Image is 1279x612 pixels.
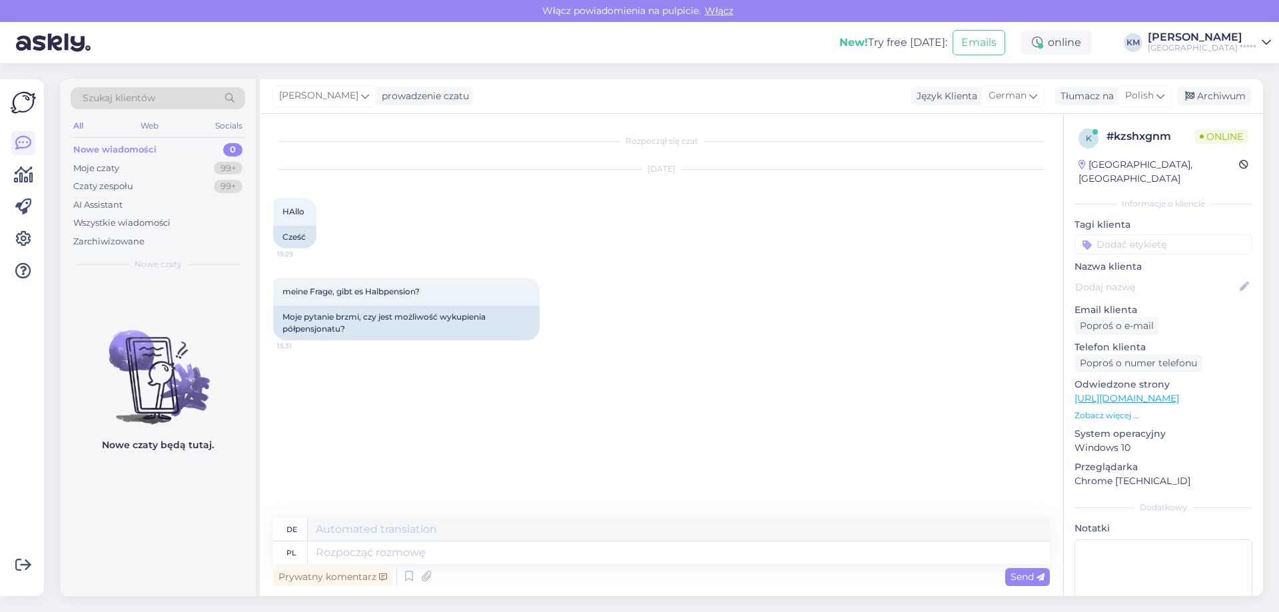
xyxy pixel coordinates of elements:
[1148,32,1271,53] a: [PERSON_NAME][GEOGRAPHIC_DATA] *****
[1074,427,1252,441] p: System operacyjny
[11,90,36,115] img: Askly Logo
[214,180,242,193] div: 99+
[1075,280,1237,294] input: Dodaj nazwę
[989,89,1027,103] span: German
[214,162,242,175] div: 99+
[1074,303,1252,317] p: Email klienta
[71,117,86,135] div: All
[273,306,540,340] div: Moje pytanie brzmi, czy jest możliwość wykupienia półpensjonatu?
[282,206,304,216] span: HAllo
[1055,89,1114,103] div: Tłumacz na
[73,162,119,175] div: Moje czaty
[1074,354,1202,372] div: Poproś o numer telefonu
[839,35,947,51] div: Try free [DATE]:
[1177,87,1251,105] div: Archiwum
[953,30,1005,55] button: Emails
[273,163,1050,175] div: [DATE]
[277,341,327,351] span: 15:31
[1148,32,1256,43] div: [PERSON_NAME]
[73,180,133,193] div: Czaty zespołu
[1124,33,1142,52] div: KM
[277,249,327,259] span: 15:29
[1074,317,1159,335] div: Poproś o e-mail
[1074,501,1252,513] div: Dodatkowy
[1074,441,1252,455] p: Windows 10
[223,143,242,156] div: 0
[273,568,392,586] div: Prywatny komentarz
[1086,133,1092,143] span: k
[376,89,469,103] div: prowadzenie czatu
[73,143,157,156] div: Nowe wiadomości
[911,89,977,103] div: Język Klienta
[1078,158,1239,186] div: [GEOGRAPHIC_DATA], [GEOGRAPHIC_DATA]
[839,36,868,49] b: New!
[1194,129,1248,144] span: Online
[1074,260,1252,274] p: Nazwa klienta
[1074,392,1179,404] a: [URL][DOMAIN_NAME]
[83,91,155,105] span: Szukaj klientów
[73,198,123,212] div: AI Assistant
[135,258,182,270] span: Nowe czaty
[1074,474,1252,488] p: Chrome [TECHNICAL_ID]
[102,438,214,452] p: Nowe czaty będą tutaj.
[1074,460,1252,474] p: Przeglądarka
[1074,198,1252,210] div: Informacje o kliencie
[1074,218,1252,232] p: Tagi klienta
[286,518,297,541] div: de
[213,117,245,135] div: Socials
[279,89,358,103] span: [PERSON_NAME]
[1074,340,1252,354] p: Telefon klienta
[1074,378,1252,392] p: Odwiedzone strony
[701,5,737,17] span: Włącz
[1074,521,1252,535] p: Notatki
[1106,129,1194,145] div: # kzshxgnm
[1074,410,1252,422] p: Zobacz więcej ...
[1074,234,1252,254] input: Dodać etykietę
[282,286,420,296] span: meine Frage, gibt es Halbpension?
[273,135,1050,147] div: Rozpoczął się czat
[60,306,256,426] img: No chats
[73,216,171,230] div: Wszystkie wiadomości
[1011,571,1045,583] span: Send
[1021,31,1092,55] div: online
[138,117,161,135] div: Web
[1125,89,1154,103] span: Polish
[273,226,316,248] div: Cześć
[286,541,296,564] div: pl
[73,235,145,248] div: Zarchiwizowane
